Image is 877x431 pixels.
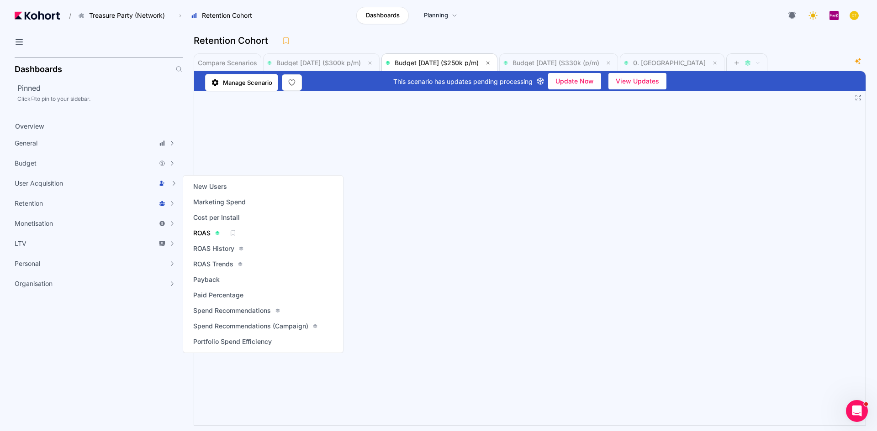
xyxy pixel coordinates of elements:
[276,59,361,67] span: Budget [DATE] ($300k p/m)
[846,400,868,422] iframe: Intercom live chat
[15,11,60,20] img: Kohort logo
[190,242,246,255] a: ROAS History
[15,65,62,73] h2: Dashboards
[193,197,246,207] span: Marketing Spend
[177,12,183,19] span: ›
[555,74,594,88] span: Update Now
[829,11,839,20] img: logo_PlayQ_20230721100321046856.png
[190,320,320,332] a: Spend Recommendations (Campaign)
[190,196,248,208] a: Marketing Spend
[193,213,240,222] span: Cost per Install
[15,179,63,188] span: User Acquisition
[223,78,272,87] span: Manage Scenario
[548,73,601,89] button: Update Now
[190,304,283,317] a: Spend Recommendations
[190,273,222,286] a: Payback
[198,60,257,66] span: Compare Scenarios
[855,94,862,101] button: Fullscreen
[424,11,448,20] span: Planning
[190,335,275,348] a: Portfolio Spend Efficiency
[202,11,252,20] span: Retention Cohort
[190,180,230,193] a: New Users
[190,211,243,224] a: Cost per Install
[193,228,211,238] span: ROAS
[193,275,220,284] span: Payback
[193,306,271,315] span: Spend Recommendations
[193,322,308,331] span: Spend Recommendations (Campaign)
[17,95,183,103] div: Click to pin to your sidebar.
[356,7,409,24] a: Dashboards
[193,291,243,300] span: Paid Percentage
[15,239,26,248] span: LTV
[414,7,467,24] a: Planning
[15,219,53,228] span: Monetisation
[15,279,53,288] span: Organisation
[89,11,165,20] span: Treasure Party (Network)
[395,59,479,67] span: Budget [DATE] ($250k p/m)
[15,259,40,268] span: Personal
[512,59,599,67] span: Budget [DATE] ($330k (p/m)
[366,11,400,20] span: Dashboards
[194,36,274,45] h3: Retention Cohort
[15,159,37,168] span: Budget
[190,258,245,270] a: ROAS Trends
[73,8,174,23] button: Treasure Party (Network)
[15,199,43,208] span: Retention
[186,8,262,23] button: Retention Cohort
[608,73,666,89] button: View Updates
[205,74,278,91] a: Manage Scenario
[12,119,167,133] a: Overview
[193,260,233,269] span: ROAS Trends
[616,74,659,88] span: View Updates
[633,59,706,67] span: 0. [GEOGRAPHIC_DATA]
[190,289,246,301] a: Paid Percentage
[193,182,227,191] span: New Users
[62,11,71,21] span: /
[193,244,234,253] span: ROAS History
[15,122,44,130] span: Overview
[15,139,37,148] span: General
[190,227,222,239] a: ROAS
[17,83,183,93] h2: Pinned
[393,77,533,86] span: This scenario has updates pending processing
[193,337,272,346] span: Portfolio Spend Efficiency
